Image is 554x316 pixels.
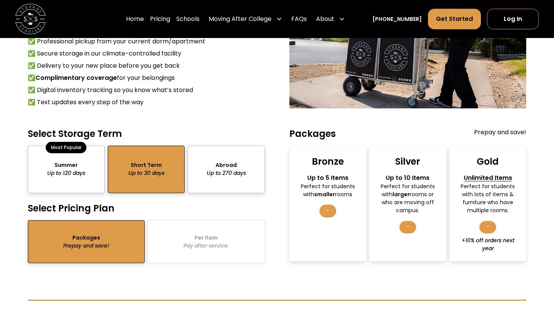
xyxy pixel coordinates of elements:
[291,8,307,30] a: FAQs
[126,8,144,30] a: Home
[376,173,439,183] div: Up to 10 Items
[313,8,348,30] div: About
[314,191,335,198] strong: smaller
[296,183,359,198] div: Perfect for students with rooms
[150,8,170,30] a: Pricing
[487,9,539,29] a: Log In
[289,128,336,140] h4: Packages
[393,191,410,198] strong: larger
[176,8,200,30] a: Schools
[28,73,265,83] li: ✅ for your belongings
[35,73,117,82] strong: Complimentary coverage
[28,86,265,95] li: ✅ Digital inventory tracking so you know what’s stored
[46,142,86,153] div: Most Popular
[28,37,265,46] li: ✅ Professional pickup from your current dorm/apartment
[428,9,481,29] a: Get Started
[456,237,520,252] div: +10% off orders next year
[319,205,336,218] div: -
[296,173,359,183] div: Up to 5 Items
[28,202,265,214] h4: Select Pricing Plan
[206,8,285,30] div: Moving After College
[395,156,420,167] div: Silver
[399,221,416,234] div: -
[28,128,527,263] form: package-pricing
[28,49,265,58] li: ✅ Secure storage in our climate-controlled facility
[316,14,334,24] div: About
[479,221,496,234] div: -
[209,14,271,24] div: Moving After College
[28,98,265,107] li: ✅ Text updates every step of the way
[312,156,344,167] div: Bronze
[477,156,499,167] div: Gold
[474,128,526,140] div: Prepay and save!
[28,61,265,70] li: ✅ Delivery to your new place before you get back
[372,15,422,23] a: [PHONE_NUMBER]
[376,183,439,214] div: Perfect for students with rooms or who are moving off campus.
[456,173,520,183] div: Unlimited Items
[15,4,46,34] img: Storage Scholars main logo
[28,128,265,140] h4: Select Storage Term
[456,183,520,214] div: Perfect for students with lots of items & furniture who have multiple rooms.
